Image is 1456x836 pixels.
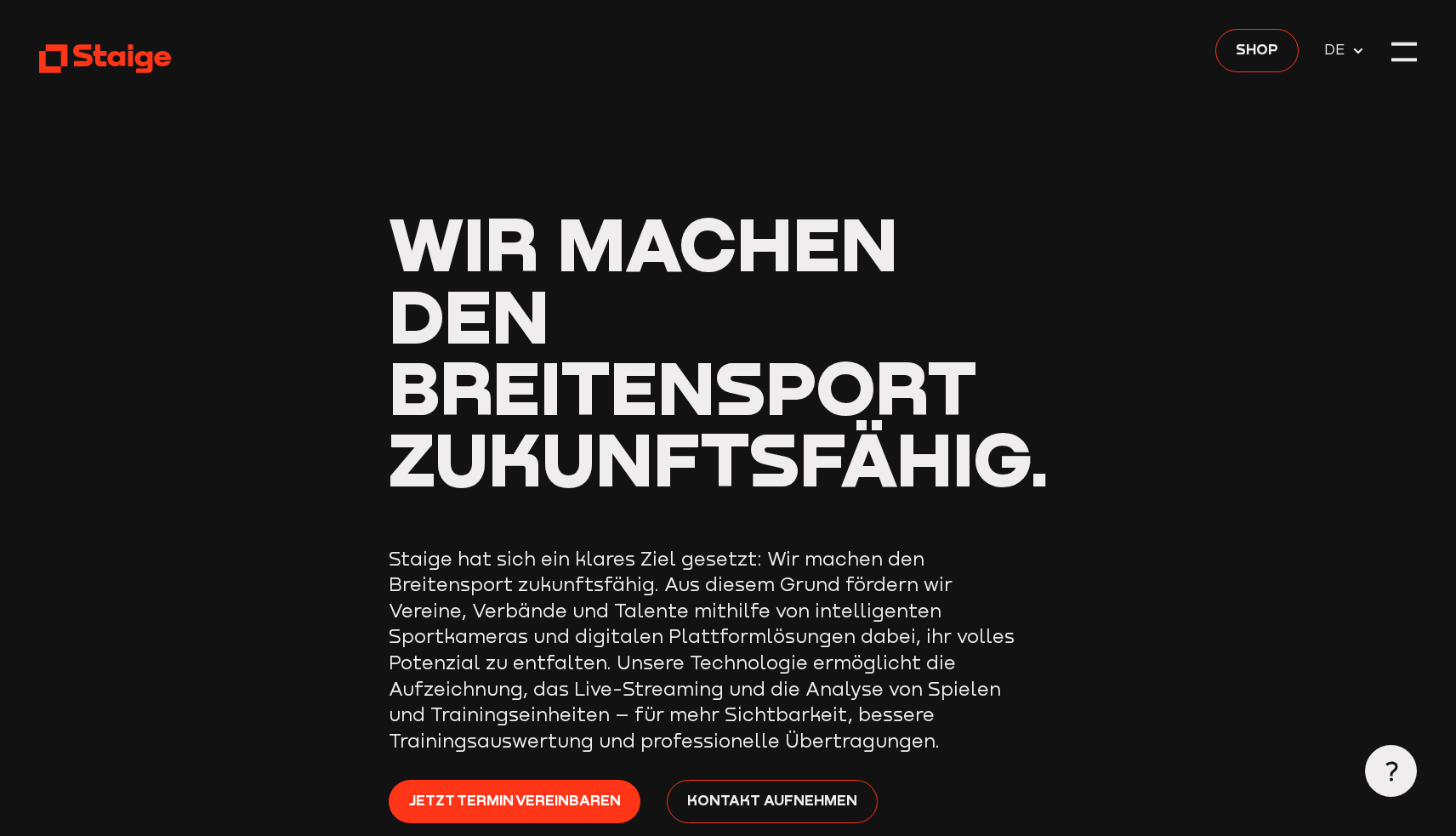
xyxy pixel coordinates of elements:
span: Kontakt aufnehmen [687,789,857,812]
span: Shop [1236,38,1278,61]
span: Wir machen den Breitensport zukunftsfähig. [389,197,1050,503]
a: Kontakt aufnehmen [667,780,878,824]
span: DE [1324,38,1351,61]
a: Jetzt Termin vereinbaren [389,780,641,824]
span: Jetzt Termin vereinbaren [409,789,621,812]
a: Shop [1215,29,1299,73]
p: Staige hat sich ein klares Ziel gesetzt: Wir machen den Breitensport zukunftsfähig. Aus diesem Gr... [389,546,1027,754]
